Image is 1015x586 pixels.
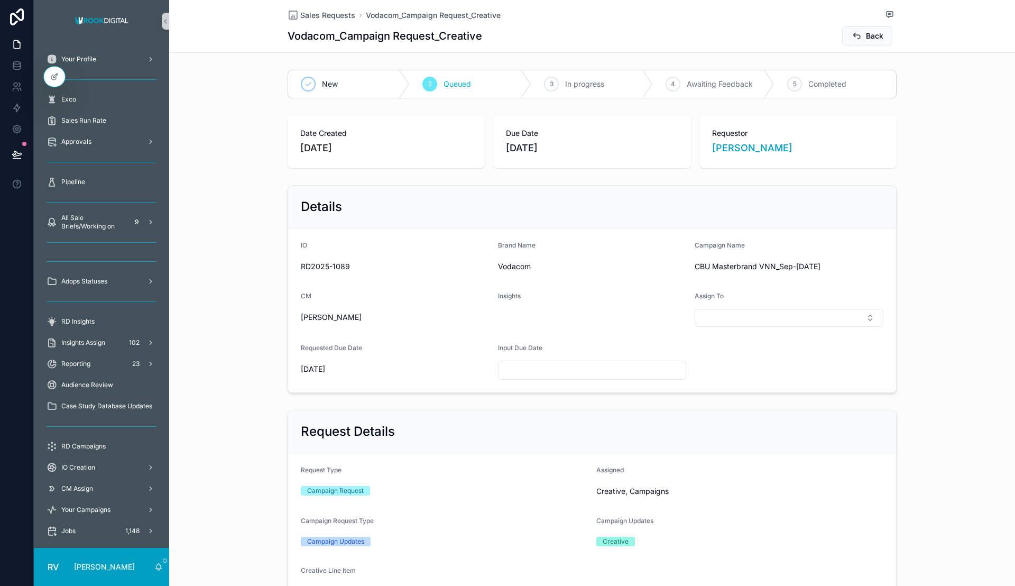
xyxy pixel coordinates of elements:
[301,517,374,525] span: Campaign Request Type
[40,397,163,416] a: Case Study Database Updates
[61,484,93,493] span: CM Assign
[61,360,90,368] span: Reporting
[301,198,342,215] h2: Details
[40,90,163,109] a: Exco
[695,292,724,300] span: Assign To
[444,79,471,89] span: Queued
[307,486,364,496] div: Campaign Request
[61,277,107,286] span: Adops Statuses
[61,95,76,104] span: Exco
[498,344,542,352] span: Input Due Date
[671,80,675,88] span: 4
[61,138,91,146] span: Approvals
[61,381,113,389] span: Audience Review
[300,141,332,155] p: [DATE]
[130,546,143,558] div: 12
[712,128,884,139] span: Requestor
[40,213,163,232] a: All Sale Briefs/Working on9
[130,216,143,228] div: 9
[307,537,364,546] div: Campaign Updates
[498,241,536,249] span: Brand Name
[300,128,472,139] span: Date Created
[301,261,490,272] span: RD2025-1089
[61,506,110,514] span: Your Campaigns
[300,10,355,21] span: Sales Requests
[301,292,311,300] span: CM
[712,141,792,155] a: [PERSON_NAME]
[61,178,85,186] span: Pipeline
[40,111,163,130] a: Sales Run Rate
[61,442,106,451] span: RD Campaigns
[72,13,132,30] img: App logo
[550,80,553,88] span: 3
[61,214,126,231] span: All Sale Briefs/Working on
[40,333,163,352] a: Insights Assign102
[695,309,883,327] button: Select Button
[40,132,163,151] a: Approvals
[866,31,883,41] span: Back
[301,344,362,352] span: Requested Due Date
[74,562,135,572] p: [PERSON_NAME]
[288,10,355,21] a: Sales Requests
[695,261,883,272] span: CBU Masterbrand VNN_Sep-[DATE]
[366,10,501,21] a: Vodacom_Campaign Request_Creative
[61,55,96,63] span: Your Profile
[40,521,163,541] a: Jobs1,148
[61,317,95,326] span: RD Insights
[301,312,490,323] span: [PERSON_NAME]
[596,486,883,497] span: Creative, Campaigns
[40,172,163,191] a: Pipeline
[565,79,604,89] span: In progress
[687,79,753,89] span: Awaiting Feedback
[40,500,163,519] a: Your Campaigns
[596,517,653,525] span: Campaign Updates
[129,358,143,370] div: 23
[61,338,105,347] span: Insights Assign
[301,364,490,374] span: [DATE]
[40,50,163,69] a: Your Profile
[48,561,59,573] span: RV
[301,241,307,249] span: IO
[603,537,629,546] div: Creative
[61,463,95,472] span: IO Creation
[506,141,678,155] span: [DATE]
[61,116,106,125] span: Sales Run Rate
[498,261,687,272] span: Vodacom
[322,79,338,89] span: New
[122,525,143,537] div: 1,148
[40,437,163,456] a: RD Campaigns
[40,458,163,477] a: IO Creation
[506,128,678,139] span: Due Date
[40,354,163,373] a: Reporting23
[288,29,482,43] h1: Vodacom_Campaign Request_Creative
[808,79,846,89] span: Completed
[301,423,395,440] h2: Request Details
[695,241,745,249] span: Campaign Name
[61,527,76,535] span: Jobs
[428,80,432,88] span: 2
[498,292,521,300] span: Insights
[40,272,163,291] a: Adops Statuses
[842,26,892,45] button: Back
[793,80,797,88] span: 5
[596,466,624,474] span: Assigned
[40,479,163,498] a: CM Assign
[61,402,152,410] span: Case Study Database Updates
[301,466,342,474] span: Request Type
[126,336,143,349] div: 102
[34,42,169,548] div: scrollable content
[40,376,163,395] a: Audience Review
[40,312,163,331] a: RD Insights
[301,566,356,574] span: Creative Line Item
[40,543,163,562] a: 12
